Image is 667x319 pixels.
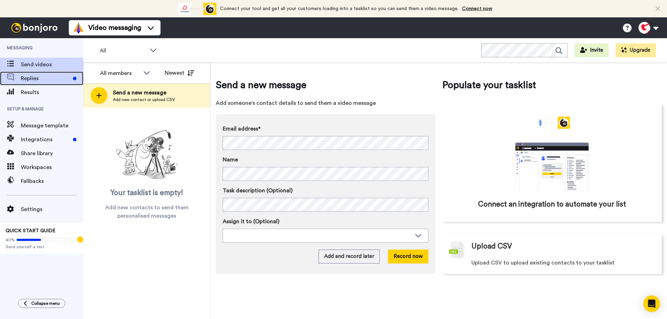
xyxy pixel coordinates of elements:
[6,244,78,250] span: Send yourself a test
[110,188,183,198] span: Your tasklist is empty!
[6,237,15,243] span: 40%
[18,299,65,308] button: Collapse menu
[21,135,70,144] span: Integrations
[388,250,428,263] button: Record now
[6,228,56,233] span: QUICK START GUIDE
[112,127,182,183] img: ready-set-action.png
[223,156,238,164] span: Name
[223,125,428,133] label: Email address*
[100,69,140,77] div: All members
[442,78,662,92] span: Populate your tasklist
[21,205,83,213] span: Settings
[8,23,60,33] img: bj-logo-header-white.svg
[220,6,459,11] span: Connect your tool and get all your customers loading into a tasklist so you can send them a video...
[223,217,428,226] label: Assign it to (Optional)
[113,89,175,97] span: Send a new message
[21,163,83,171] span: Workspaces
[471,241,512,252] span: Upload CSV
[31,301,60,306] span: Collapse menu
[449,241,464,259] img: csv-grey.png
[616,43,656,57] button: Upgrade
[100,47,146,55] span: All
[500,117,604,192] div: animation
[319,250,380,263] button: Add and record later
[21,177,83,185] span: Fallbacks
[21,60,83,69] span: Send videos
[178,3,216,15] div: animation
[471,259,615,267] span: Upload CSV to upload existing contacts to your tasklist
[94,203,200,220] span: Add new contacts to send them personalised messages
[575,43,609,57] button: Invite
[21,121,83,130] span: Message template
[77,236,83,243] div: Tooltip anchor
[73,22,84,33] img: vm-color.svg
[21,74,70,83] span: Replies
[478,199,626,210] span: Connect an integration to automate your list
[216,78,435,92] span: Send a new message
[88,23,141,33] span: Video messaging
[113,97,175,102] span: Add new contact or upload CSV
[159,66,199,80] button: Newest
[21,149,83,158] span: Share library
[643,295,660,312] div: Open Intercom Messenger
[223,186,428,195] label: Task description (Optional)
[21,88,83,96] span: Results
[462,6,492,11] a: Connect now
[216,99,435,107] span: Add someone's contact details to send them a video message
